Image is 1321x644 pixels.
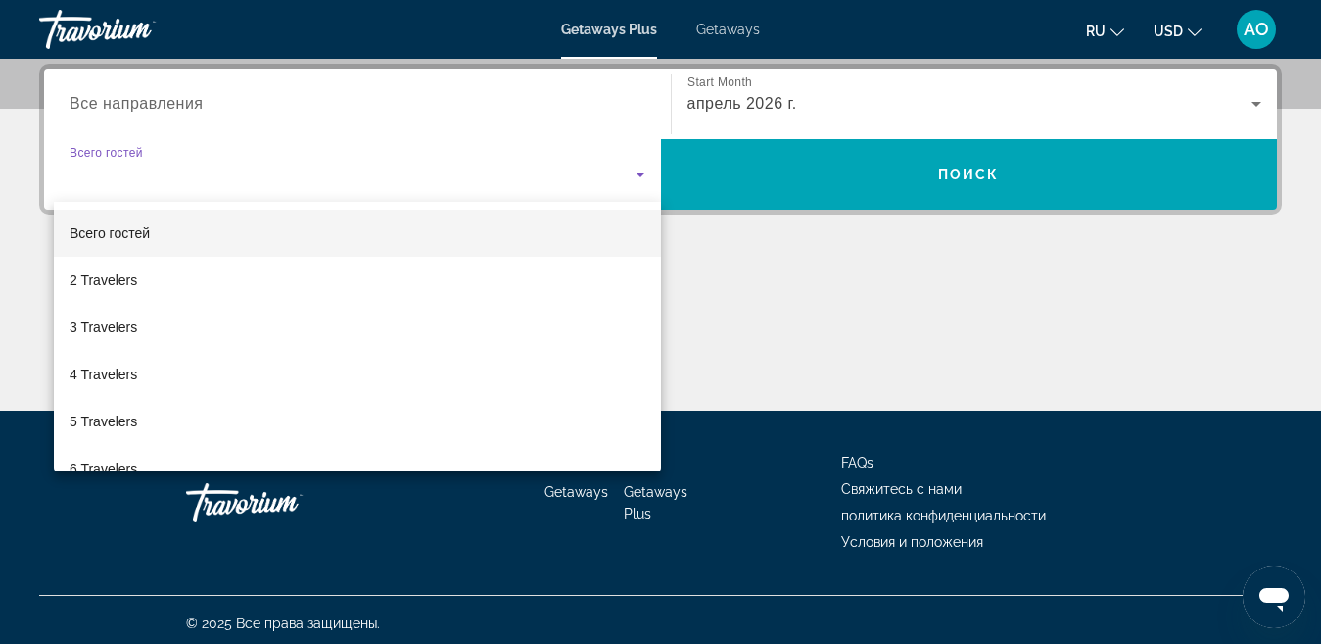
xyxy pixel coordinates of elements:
[1243,566,1305,628] iframe: Кнопка запуска окна обмена сообщениями
[70,269,137,292] span: 2 Travelers
[70,457,137,480] span: 6 Travelers
[70,225,150,241] span: Всего гостей
[70,410,137,433] span: 5 Travelers
[70,316,137,339] span: 3 Travelers
[70,363,137,386] span: 4 Travelers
